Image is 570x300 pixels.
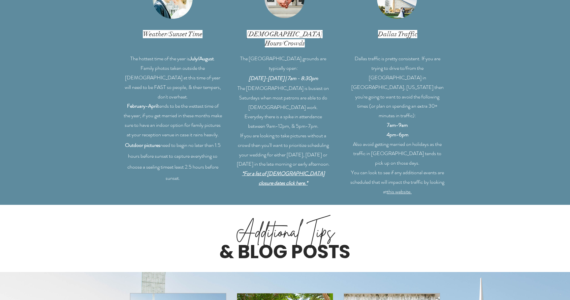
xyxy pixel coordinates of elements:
[387,131,408,138] span: 4pm-6pm
[219,239,350,265] span: & BLOG POSTS
[166,163,218,181] span: at least 2.5 hours before sunset.
[387,188,412,195] a: this website.
[127,102,158,110] span: February-April
[237,84,329,111] span: The [DEMOGRAPHIC_DATA] is busiest on Saturdays when most patrons are able to do [DEMOGRAPHIC_DATA...
[387,121,408,129] span: 7am-9am
[125,141,221,171] span: need to begin no later than 1.5 hours before sunset to capture everything so choose a sealing time
[125,141,160,149] span: Outdoor pictures
[143,30,203,38] span: Weather/Sunset Time
[125,55,221,100] span: The hottest time of the year is . Family photos taken outside the [DEMOGRAPHIC_DATA] at this time...
[539,269,570,300] iframe: Wix Chat
[378,30,417,38] span: Dallas Traffic
[236,219,334,244] span: Additional Tips
[247,30,323,47] span: [DEMOGRAPHIC_DATA] Hours/Crowds
[249,74,318,82] span: [DATE]-[DATE]​ | 7am - 8:30pm
[237,132,330,168] span: If you are looking to take pictures without a crowd then you'll want to prioritize scheduling you...
[350,169,444,195] span: You can look to see if any additional events are scheduled that will impact the traffic by lookin...
[124,102,222,138] span: tends to be the wettest time of the year; if you get married in these months make sure to have an...
[240,55,326,72] span: The [GEOGRAPHIC_DATA] grounds are typically open:
[351,55,444,119] span: Dallas traffic is pretty consistent. If you are trying to drive to/from the [GEOGRAPHIC_DATA] in ...
[244,113,322,130] span: Everyday there is a spike in attendance between 9am-12pm, & 5pm-7pm.
[190,55,214,62] span: July/August
[242,170,325,187] a: *For a list of [DEMOGRAPHIC_DATA] closure dates click here.*
[353,140,442,167] span: Also avoid getting married on holidays as the traffic in [GEOGRAPHIC_DATA] tends to pick up on th...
